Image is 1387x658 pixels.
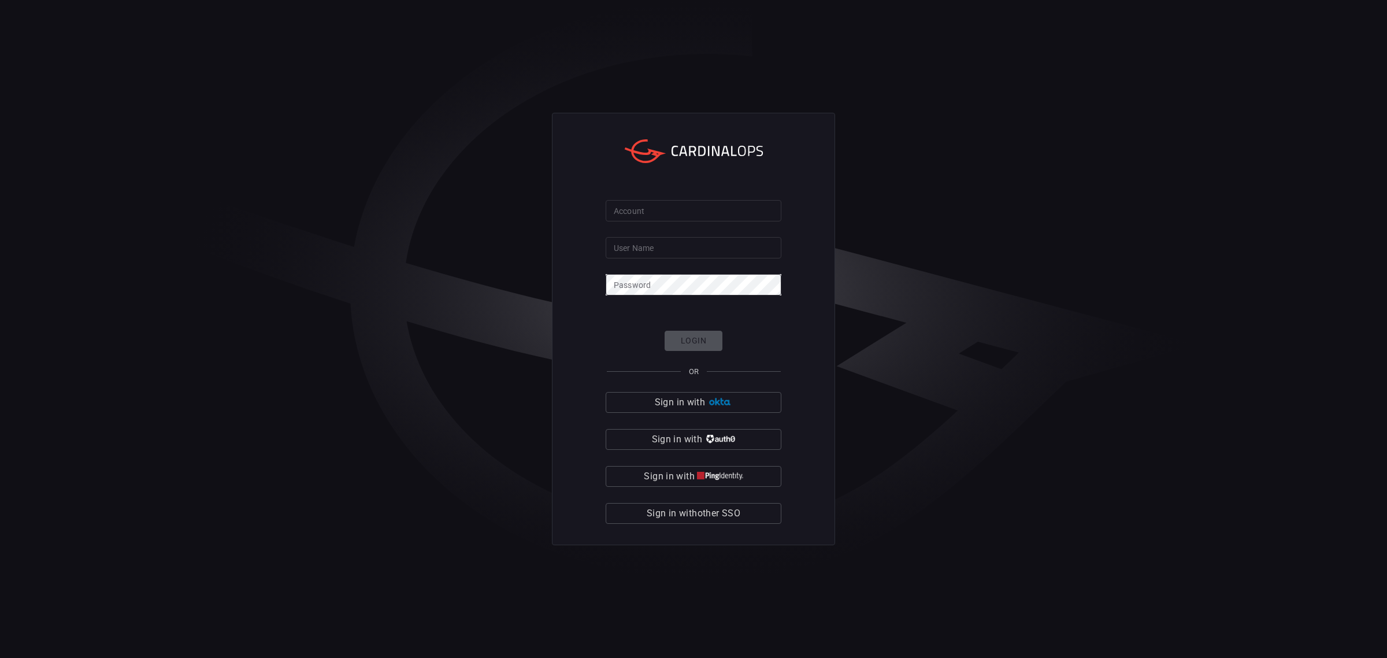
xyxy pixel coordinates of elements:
span: Sign in with [644,468,694,485]
img: quu4iresuhQAAAABJRU5ErkJggg== [697,472,743,480]
img: Ad5vKXme8s1CQAAAABJRU5ErkJggg== [707,398,732,406]
span: Sign in with [655,394,705,411]
button: Sign in with [606,429,781,450]
button: Sign in withother SSO [606,503,781,524]
input: Type your user name [606,237,781,258]
span: OR [689,367,699,376]
button: Sign in with [606,466,781,487]
button: Sign in with [606,392,781,413]
img: vP8Hhh4KuCH8AavWKdZY7RZgAAAAASUVORK5CYII= [704,435,735,443]
input: Type your account [606,200,781,221]
span: Sign in with other SSO [647,505,740,522]
span: Sign in with [652,431,702,448]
